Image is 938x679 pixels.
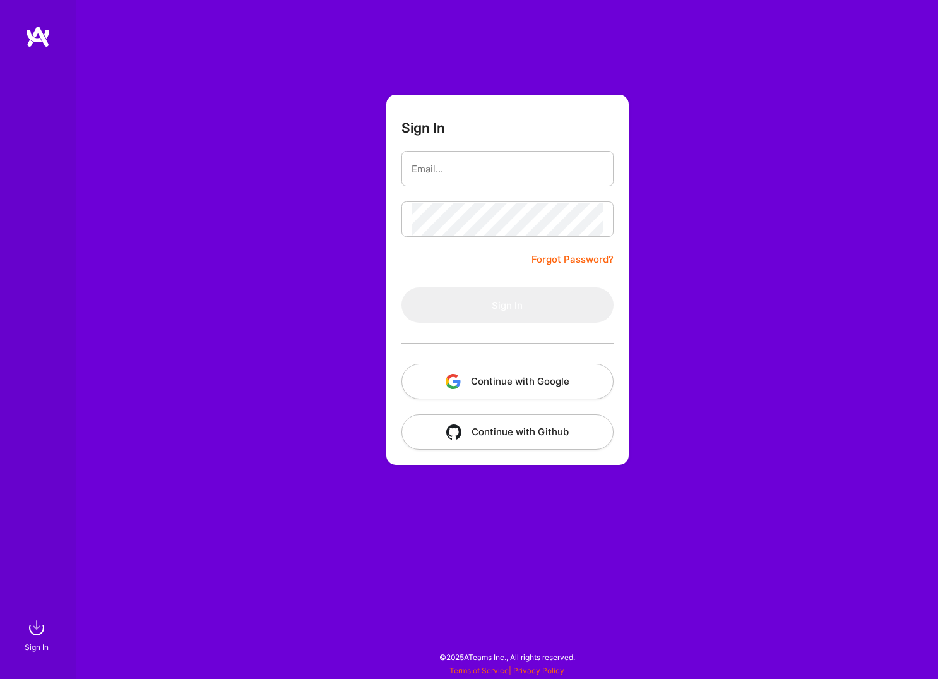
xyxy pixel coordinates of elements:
img: icon [446,374,461,389]
button: Continue with Github [401,414,614,450]
img: icon [446,424,461,440]
img: sign in [24,615,49,640]
a: Privacy Policy [513,666,564,675]
a: Forgot Password? [531,252,614,267]
button: Continue with Google [401,364,614,399]
img: logo [25,25,50,48]
h3: Sign In [401,120,445,136]
a: sign inSign In [27,615,49,654]
div: © 2025 ATeams Inc., All rights reserved. [76,641,938,673]
a: Terms of Service [449,666,509,675]
button: Sign In [401,287,614,323]
div: Sign In [25,640,49,654]
span: | [449,666,564,675]
input: Email... [412,153,603,185]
